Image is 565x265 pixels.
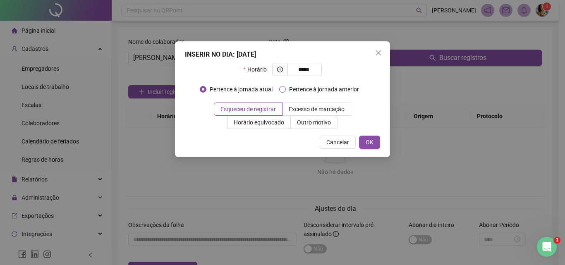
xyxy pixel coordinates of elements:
[320,136,356,149] button: Cancelar
[554,237,560,244] span: 1
[297,119,331,126] span: Outro motivo
[289,106,345,112] span: Excesso de marcação
[366,138,373,147] span: OK
[359,136,380,149] button: OK
[234,119,284,126] span: Horário equivocado
[277,67,283,72] span: clock-circle
[206,85,276,94] span: Pertence à jornada atual
[243,63,272,76] label: Horário
[537,237,557,257] iframe: Intercom live chat
[372,46,385,60] button: Close
[185,50,380,60] div: INSERIR NO DIA : [DATE]
[220,106,276,112] span: Esqueceu de registrar
[375,50,382,56] span: close
[286,85,362,94] span: Pertence à jornada anterior
[326,138,349,147] span: Cancelar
